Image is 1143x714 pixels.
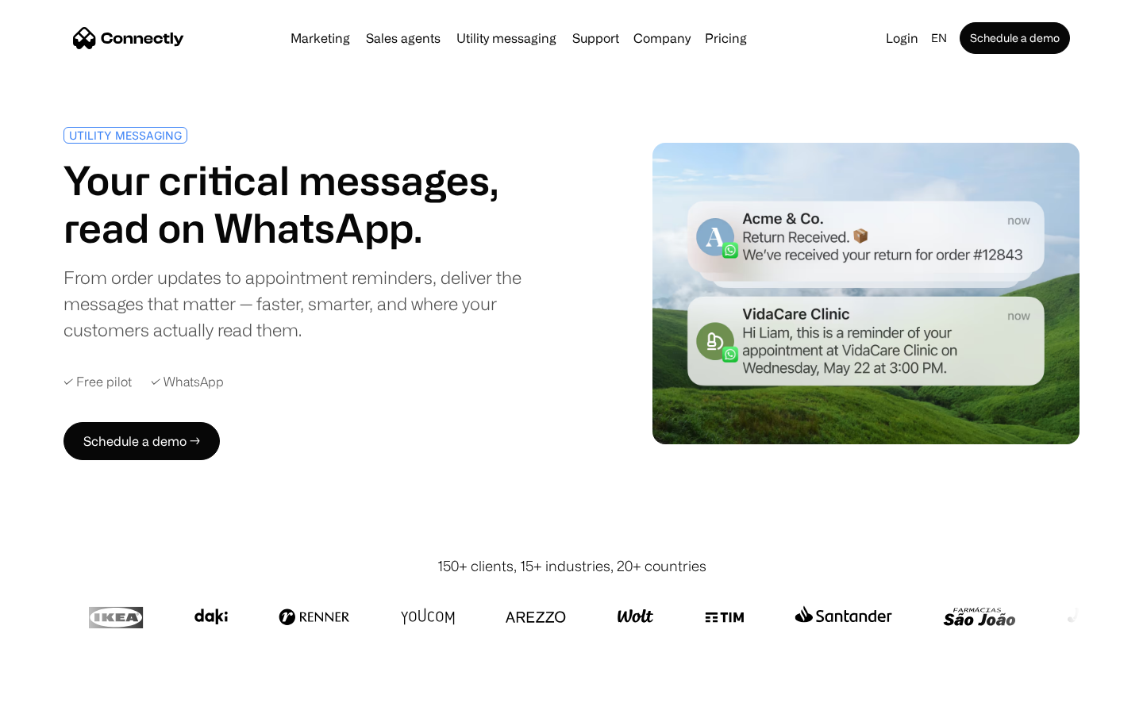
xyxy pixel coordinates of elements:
ul: Language list [32,686,95,708]
div: UTILITY MESSAGING [69,129,182,141]
div: en [931,27,947,49]
a: Pricing [698,32,753,44]
div: From order updates to appointment reminders, deliver the messages that matter — faster, smarter, ... [63,264,565,343]
h1: Your critical messages, read on WhatsApp. [63,156,565,251]
a: Sales agents [360,32,447,44]
a: Schedule a demo [960,22,1070,54]
a: Schedule a demo → [63,422,220,460]
div: ✓ WhatsApp [151,374,224,390]
a: Marketing [284,32,356,44]
a: Support [566,32,625,44]
div: ✓ Free pilot [63,374,132,390]
a: Utility messaging [450,32,563,44]
a: Login [879,27,925,49]
div: Company [633,27,691,49]
div: 150+ clients, 15+ industries, 20+ countries [437,555,706,577]
aside: Language selected: English [16,685,95,708]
